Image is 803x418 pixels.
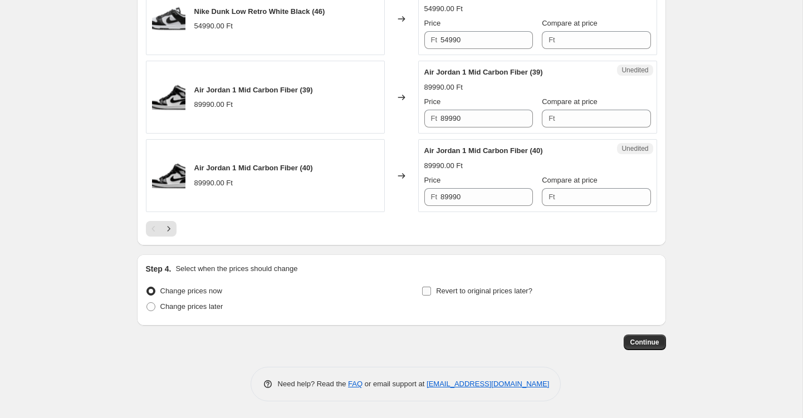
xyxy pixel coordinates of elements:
[621,144,648,153] span: Unedited
[160,287,222,295] span: Change prices now
[630,338,659,347] span: Continue
[431,36,438,44] span: Ft
[152,2,185,36] img: Nike-Dunk-Low-Panda-Restock-DD1391-100-PhotoRoom_80x.png
[542,97,598,106] span: Compare at price
[175,263,297,274] p: Select when the prices should change
[431,193,438,201] span: Ft
[194,179,233,187] span: 89990.00 Ft
[146,221,177,237] nav: Pagination
[549,36,555,44] span: Ft
[549,114,555,122] span: Ft
[427,380,549,388] a: [EMAIL_ADDRESS][DOMAIN_NAME]
[194,86,313,94] span: Air Jordan 1 Mid Carbon Fiber (39)
[424,146,543,155] span: Air Jordan 1 Mid Carbon Fiber (40)
[424,161,463,170] span: 89990.00 Ft
[194,100,233,109] span: 89990.00 Ft
[161,221,177,237] button: Next
[160,302,223,311] span: Change prices later
[194,164,313,172] span: Air Jordan 1 Mid Carbon Fiber (40)
[424,4,463,13] span: 54990.00 Ft
[424,97,441,106] span: Price
[424,83,463,91] span: 89990.00 Ft
[194,7,325,16] span: Nike Dunk Low Retro White Black (46)
[542,176,598,184] span: Compare at price
[348,380,363,388] a: FAQ
[424,68,543,76] span: Air Jordan 1 Mid Carbon Fiber (39)
[542,19,598,27] span: Compare at price
[278,380,349,388] span: Need help? Read the
[363,380,427,388] span: or email support at
[146,263,172,274] h2: Step 4.
[152,81,185,114] img: image_dee69f55-556c-4739-84ed-66369ab69998_80x.png
[621,66,648,75] span: Unedited
[194,22,233,30] span: 54990.00 Ft
[436,287,532,295] span: Revert to original prices later?
[549,193,555,201] span: Ft
[152,159,185,193] img: image_dee69f55-556c-4739-84ed-66369ab69998_80x.png
[624,335,666,350] button: Continue
[424,176,441,184] span: Price
[424,19,441,27] span: Price
[431,114,438,122] span: Ft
